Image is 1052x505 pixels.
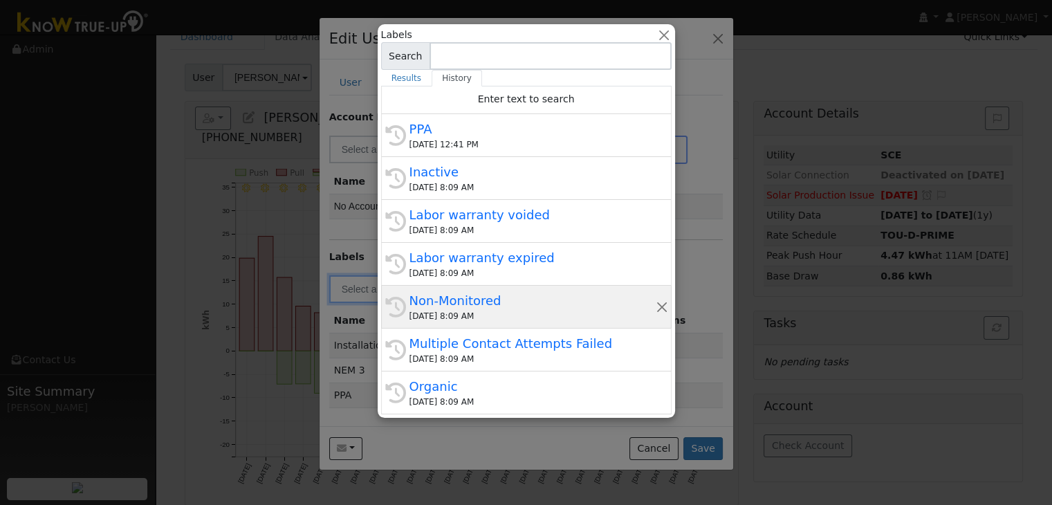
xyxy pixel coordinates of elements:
i: History [385,125,406,146]
span: Enter text to search [478,93,575,104]
div: Inactive [409,163,656,181]
div: [DATE] 8:09 AM [409,181,656,194]
div: [DATE] 8:09 AM [409,353,656,365]
button: Remove this history [655,300,668,314]
div: Multiple Contact Attempts Failed [409,334,656,353]
span: Search [381,42,430,70]
div: Labor warranty expired [409,248,656,267]
div: [DATE] 8:09 AM [409,267,656,279]
i: History [385,211,406,232]
a: Results [381,70,432,86]
i: History [385,254,406,275]
a: History [432,70,482,86]
div: Organic [409,377,656,396]
i: History [385,297,406,318]
div: Non-Monitored [409,291,656,310]
div: [DATE] 8:09 AM [409,396,656,408]
div: PPA [409,120,656,138]
div: Labor warranty voided [409,205,656,224]
div: [DATE] 12:41 PM [409,138,656,151]
i: History [385,168,406,189]
i: History [385,340,406,360]
div: [DATE] 8:09 AM [409,310,656,322]
div: [DATE] 8:09 AM [409,224,656,237]
i: History [385,383,406,403]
